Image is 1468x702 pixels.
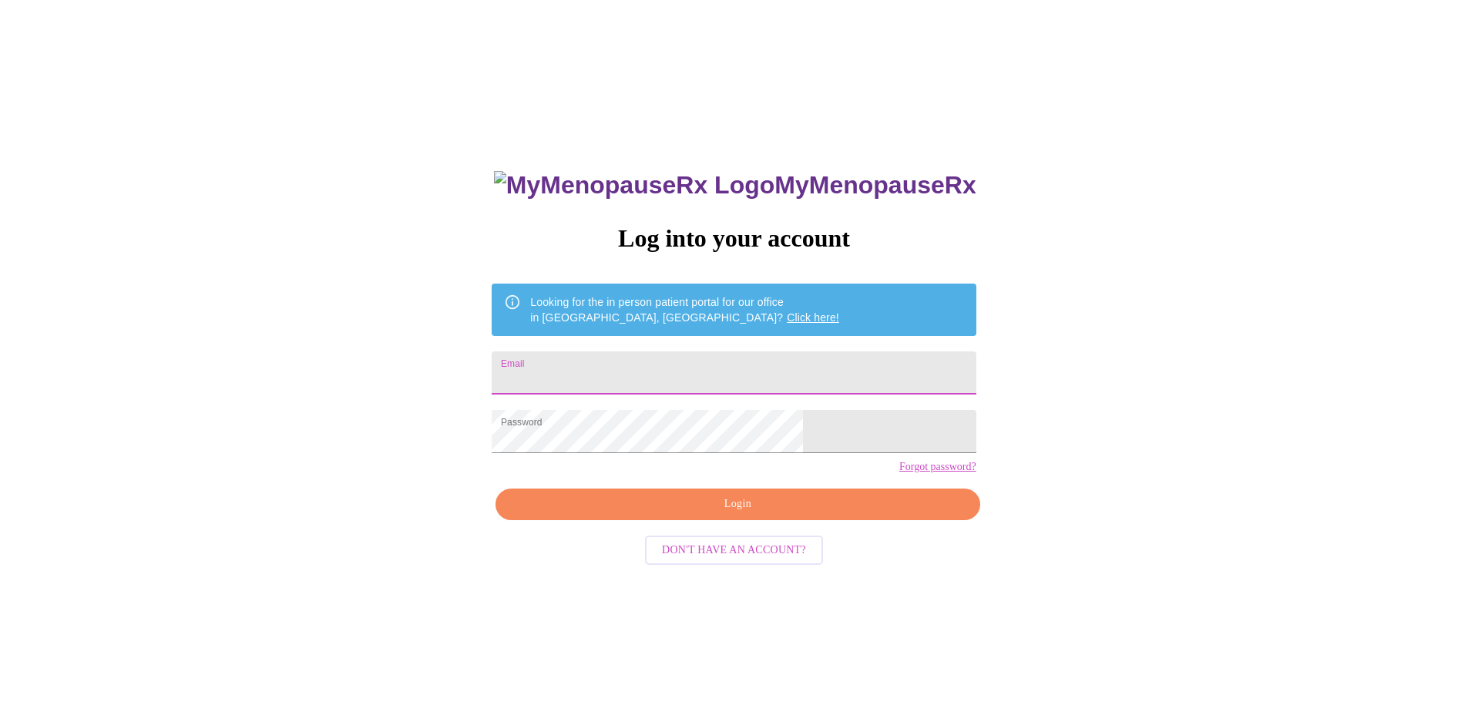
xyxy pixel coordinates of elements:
span: Login [513,495,962,514]
span: Don't have an account? [662,541,806,560]
a: Click here! [787,311,839,324]
button: Login [495,489,979,520]
button: Don't have an account? [645,536,823,566]
a: Forgot password? [899,461,976,473]
h3: Log into your account [492,224,976,253]
h3: MyMenopauseRx [494,171,976,200]
div: Looking for the in person patient portal for our office in [GEOGRAPHIC_DATA], [GEOGRAPHIC_DATA]? [530,288,839,331]
img: MyMenopauseRx Logo [494,171,774,200]
a: Don't have an account? [641,542,827,556]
